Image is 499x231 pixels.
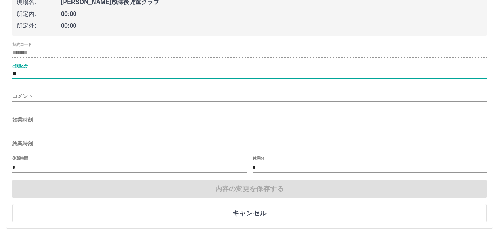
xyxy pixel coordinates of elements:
span: 00:00 [61,21,482,30]
label: 契約コード [12,41,32,47]
span: 所定外: [17,21,61,30]
label: 休憩分 [253,156,264,161]
label: 休憩時間 [12,156,28,161]
button: キャンセル [12,204,487,222]
span: 所定内: [17,10,61,18]
span: 00:00 [61,10,482,18]
label: 出勤区分 [12,63,28,68]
